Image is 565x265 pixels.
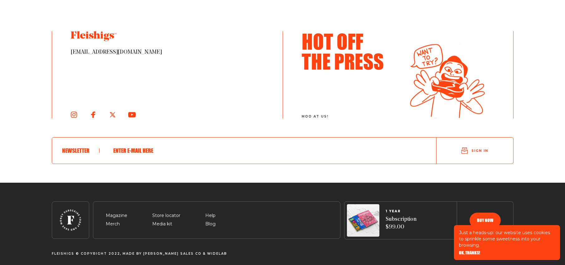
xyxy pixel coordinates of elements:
img: Magazines image [347,204,379,237]
span: Blog [205,220,216,228]
a: Blog [205,221,216,227]
span: Media kit [152,220,172,228]
button: OK, THANKS! [459,251,480,255]
button: Sign in [436,140,513,161]
button: Buy now [470,213,501,228]
h3: Hot Off The Press [302,31,392,71]
span: Subscription $99.00 [386,216,416,231]
span: , [120,252,121,256]
span: Buy now [477,218,493,223]
span: Made By [123,252,142,256]
a: Magazine [106,213,127,218]
span: Fleishigs © Copyright 2022 [52,252,120,256]
span: [EMAIL_ADDRESS][DOMAIN_NAME] [71,49,264,56]
span: Magazine [106,212,127,219]
a: Widelab [207,252,227,256]
p: Just a heads-up: our website uses cookies to sprinkle some sweetness into your browsing. [459,229,555,248]
span: & [203,252,206,256]
span: Help [205,212,216,219]
input: Enter e-mail here [110,142,416,159]
span: Merch [106,220,120,228]
a: Store locator [152,213,180,218]
span: 1 YEAR [386,210,416,213]
span: Sign in [471,148,488,153]
a: [PERSON_NAME] Sales CO [143,252,202,256]
h6: Newsletter [62,147,100,154]
a: Help [205,213,216,218]
a: Merch [106,221,120,227]
span: Store locator [152,212,180,219]
a: Media kit [152,221,172,227]
span: moo at us! [302,115,396,118]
